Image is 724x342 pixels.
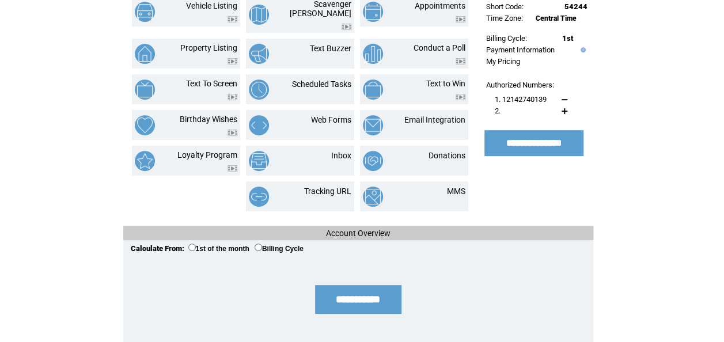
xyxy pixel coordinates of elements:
img: inbox.png [249,151,269,171]
img: birthday-wishes.png [135,115,155,135]
img: video.png [228,130,237,136]
a: Birthday Wishes [180,115,237,124]
a: Payment Information [486,45,555,54]
a: MMS [447,187,465,196]
img: tracking-url.png [249,187,269,207]
img: video.png [456,16,465,22]
span: 1st [562,34,573,43]
img: video.png [228,165,237,172]
img: loyalty-program.png [135,151,155,171]
a: Donations [429,151,465,160]
img: video.png [456,58,465,64]
img: video.png [228,16,237,22]
span: Short Code: [486,2,524,11]
a: Vehicle Listing [186,1,237,10]
img: scheduled-tasks.png [249,79,269,100]
img: scavenger-hunt.png [249,5,269,25]
label: 1st of the month [188,245,249,253]
img: video.png [228,58,237,64]
img: mms.png [363,187,383,207]
a: My Pricing [486,57,520,66]
span: Calculate From: [131,244,184,253]
a: Appointments [415,1,465,10]
img: email-integration.png [363,115,383,135]
img: text-to-win.png [363,79,383,100]
img: text-to-screen.png [135,79,155,100]
a: Text to Win [426,79,465,88]
a: Conduct a Poll [414,43,465,52]
a: Tracking URL [304,187,351,196]
img: video.png [456,94,465,100]
input: Billing Cycle [255,244,262,251]
a: Scheduled Tasks [292,79,351,89]
img: appointments.png [363,2,383,22]
a: Text To Screen [186,79,237,88]
span: Billing Cycle: [486,34,527,43]
img: vehicle-listing.png [135,2,155,22]
span: 2. [495,107,501,115]
span: Authorized Numbers: [486,81,554,89]
label: Billing Cycle [255,245,304,253]
a: Email Integration [404,115,465,124]
img: property-listing.png [135,44,155,64]
a: Loyalty Program [177,150,237,159]
span: 54244 [564,2,587,11]
a: Property Listing [180,43,237,52]
img: video.png [228,94,237,100]
img: web-forms.png [249,115,269,135]
a: Text Buzzer [310,44,351,53]
span: Central Time [536,14,577,22]
img: donations.png [363,151,383,171]
a: Web Forms [311,115,351,124]
img: video.png [342,24,351,30]
a: Inbox [331,151,351,160]
span: 1. 12142740139 [495,95,547,104]
img: text-buzzer.png [249,44,269,64]
img: conduct-a-poll.png [363,44,383,64]
span: Account Overview [326,229,391,238]
img: help.gif [578,47,586,52]
span: Time Zone: [486,14,523,22]
input: 1st of the month [188,244,196,251]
